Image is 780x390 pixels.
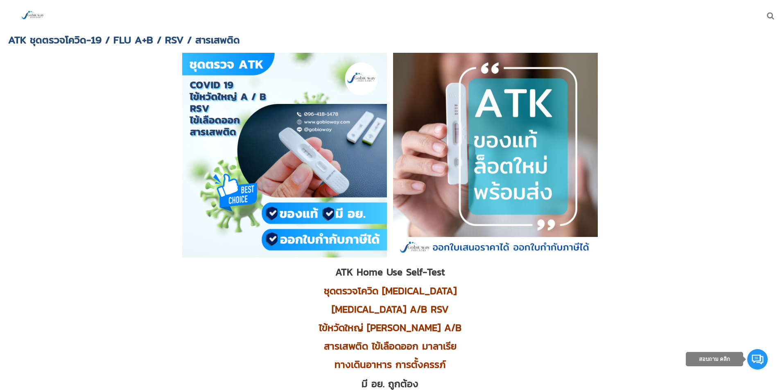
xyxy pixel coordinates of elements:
span: ATK Home Use Self-Test [335,265,445,279]
span: สอบถาม คลิก [699,356,730,362]
img: มี อย. ATK ราคา ATK ขายส่ง ATK ตรวจ ATK Covid 19 ATK Covid ATK ไข้หวัดใหญ่ ATK Test ราคา ATK ผล ต... [182,53,387,257]
span: ไข้หวัดใหญ่ [PERSON_NAME] A/B [319,320,461,335]
span: [MEDICAL_DATA] A/B RSV [332,302,449,316]
span: ชุดตรวจโควิด [MEDICAL_DATA] [324,284,457,298]
span: ATK ชุดตรวจโควิด-19 / FLU A+B / RSV / สารเสพติด [8,32,240,47]
span: สารเสพติด ไข้เลือดออก มาลาเรีย [324,339,457,353]
img: large-1644130236041.jpg [20,3,45,28]
span: ทางเดินอาหาร การตั้งครรภ์ [335,357,446,372]
img: มี อย. ของแท้ ตรวจ ATK ราคา self atk คือ rapid test kit คือ rapid test ไข้หวัดใหญ่ ตรวจ rapid tes... [393,53,598,257]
